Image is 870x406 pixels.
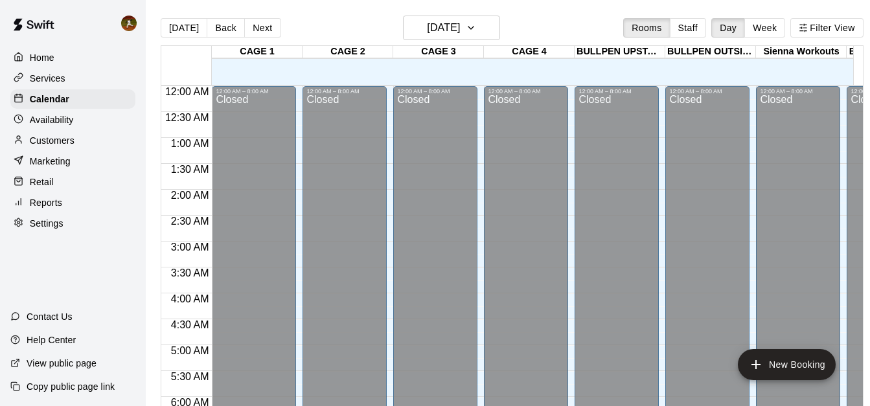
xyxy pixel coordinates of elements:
[10,193,135,212] a: Reports
[168,216,212,227] span: 2:30 AM
[306,88,383,95] div: 12:00 AM – 8:00 AM
[10,131,135,150] a: Customers
[30,175,54,188] p: Retail
[756,46,847,58] div: Sienna Workouts
[168,371,212,382] span: 5:30 AM
[216,88,292,95] div: 12:00 AM – 8:00 AM
[168,345,212,356] span: 5:00 AM
[711,18,745,38] button: Day
[484,46,575,58] div: CAGE 4
[393,46,484,58] div: CAGE 3
[27,310,73,323] p: Contact Us
[168,319,212,330] span: 4:30 AM
[397,88,474,95] div: 12:00 AM – 8:00 AM
[10,172,135,192] a: Retail
[30,93,69,106] p: Calendar
[669,88,746,95] div: 12:00 AM – 8:00 AM
[30,113,74,126] p: Availability
[10,89,135,109] a: Calendar
[403,16,500,40] button: [DATE]
[168,293,212,304] span: 4:00 AM
[30,51,54,64] p: Home
[665,46,756,58] div: BULLPEN OUTSIDE
[27,380,115,393] p: Copy public page link
[30,134,74,147] p: Customers
[168,164,212,175] span: 1:30 AM
[119,10,146,36] div: Cody Hansen
[121,16,137,31] img: Cody Hansen
[488,88,564,95] div: 12:00 AM – 8:00 AM
[161,18,207,38] button: [DATE]
[670,18,707,38] button: Staff
[303,46,393,58] div: CAGE 2
[212,46,303,58] div: CAGE 1
[10,214,135,233] a: Settings
[27,357,97,370] p: View public page
[168,138,212,149] span: 1:00 AM
[10,69,135,88] a: Services
[10,152,135,171] a: Marketing
[578,88,655,95] div: 12:00 AM – 8:00 AM
[207,18,245,38] button: Back
[30,217,63,230] p: Settings
[10,48,135,67] a: Home
[168,190,212,201] span: 2:00 AM
[162,112,212,123] span: 12:30 AM
[27,333,76,346] p: Help Center
[30,155,71,168] p: Marketing
[244,18,280,38] button: Next
[575,46,665,58] div: BULLPEN UPSTAIRS
[168,242,212,253] span: 3:00 AM
[162,86,212,97] span: 12:00 AM
[760,88,836,95] div: 12:00 AM – 8:00 AM
[10,110,135,130] a: Availability
[623,18,670,38] button: Rooms
[427,19,460,37] h6: [DATE]
[744,18,785,38] button: Week
[30,72,65,85] p: Services
[790,18,863,38] button: Filter View
[30,196,62,209] p: Reports
[168,267,212,278] span: 3:30 AM
[738,349,836,380] button: add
